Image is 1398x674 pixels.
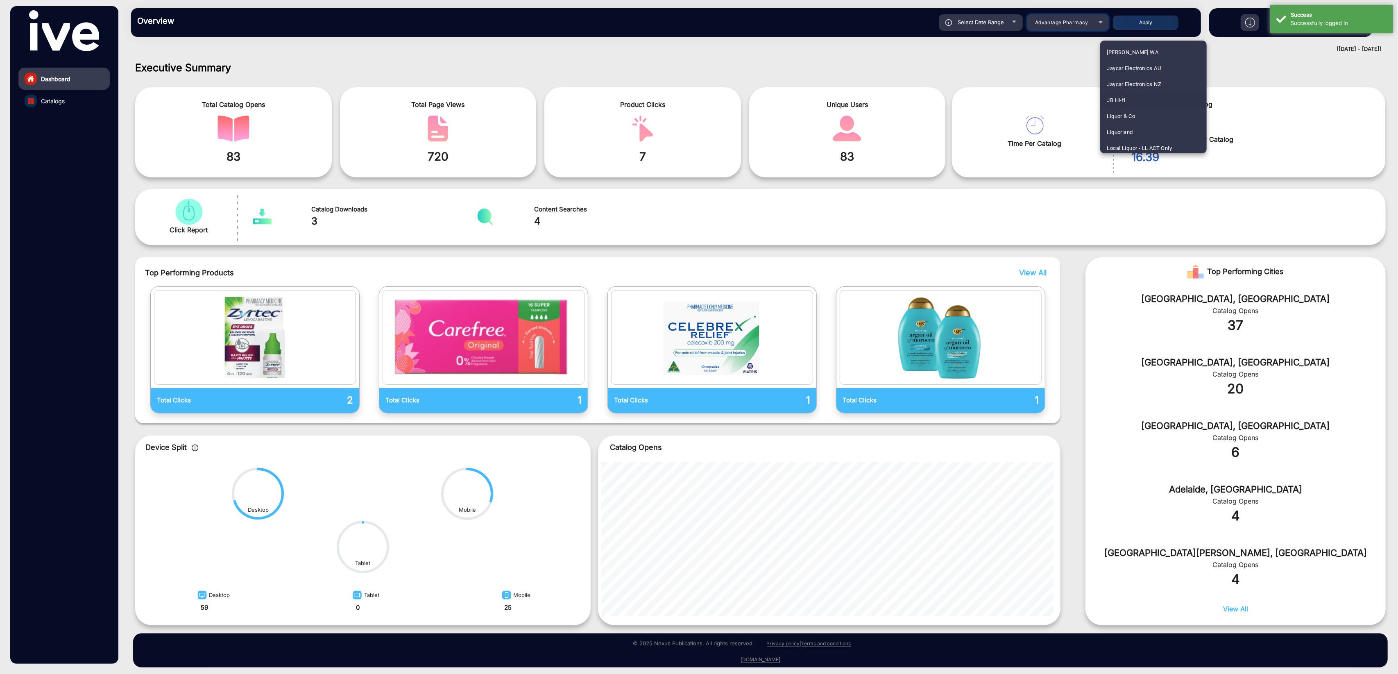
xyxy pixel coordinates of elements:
div: Success [1291,11,1387,19]
span: Jaycar Electronics NZ [1107,76,1161,92]
span: Liquor & Co [1107,108,1135,124]
span: Liquorland [1107,124,1133,140]
span: [PERSON_NAME] WA [1107,44,1158,60]
span: Jaycar Electronics AU [1107,60,1161,76]
span: Local Liquor - LL ACT Only [1107,140,1172,156]
span: JB Hi-fi [1107,92,1125,108]
div: Successfully logged in [1291,19,1387,27]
